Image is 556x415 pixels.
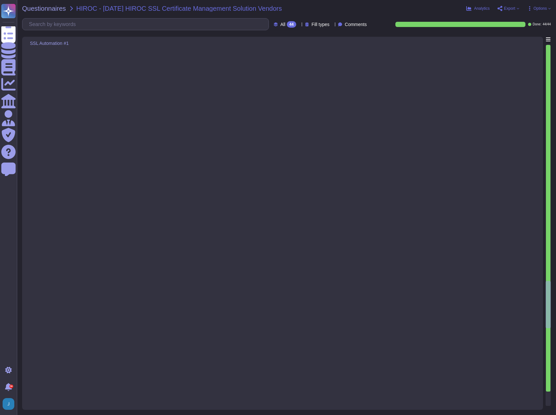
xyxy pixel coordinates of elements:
span: HIROC - [DATE] HIROC SSL Certificate Management Solution Vendors [76,5,282,12]
input: Search by keywords [26,19,269,30]
span: Fill types [311,22,329,27]
span: SSL Automation #1 [30,41,69,46]
span: Export [504,7,515,10]
button: user [1,397,19,411]
button: Analytics [466,6,490,11]
span: Done: [533,23,541,26]
span: Questionnaires [22,5,66,12]
div: 9+ [9,384,13,388]
span: Comments [345,22,367,27]
img: user [3,398,14,410]
span: All [280,22,285,27]
span: 44 / 44 [543,23,551,26]
div: 44 [287,21,296,28]
span: Options [534,7,547,10]
span: Analytics [474,7,490,10]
